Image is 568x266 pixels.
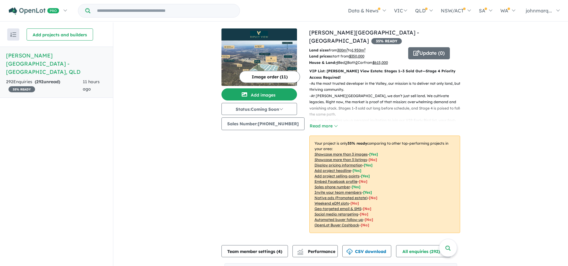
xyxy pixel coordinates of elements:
img: Ripley View Estate - Flinders View Logo [224,31,295,38]
span: johnmarq... [526,8,552,14]
u: Showcase more than 3 images [315,152,368,156]
span: [ Yes ] [352,185,360,189]
img: Ripley View Estate - Flinders View [221,41,297,86]
p: start from [309,53,404,59]
p: - We are extending you a personal invitation to join our VIP Early Bird list, your fast-track to ... [309,117,465,142]
h5: [PERSON_NAME][GEOGRAPHIC_DATA] - [GEOGRAPHIC_DATA] , QLD [6,51,107,76]
u: Geo-targeted email & SMS [315,206,361,211]
span: [No] [350,201,359,205]
button: Add images [221,88,297,100]
img: line-chart.svg [297,249,303,252]
span: [No] [360,212,368,216]
p: from [309,47,404,53]
u: 1,950 m [352,48,366,52]
span: [ Yes ] [361,174,370,178]
span: 11 hours ago [83,79,100,92]
button: Read more [309,123,338,130]
span: [ Yes ] [369,152,378,156]
span: [ Yes ] [353,168,361,173]
span: Performance [298,249,335,254]
u: 300 m [337,48,348,52]
u: 2 [356,60,358,65]
span: [No] [369,195,377,200]
span: 4 [278,249,281,254]
u: Invite your team members [315,190,362,195]
p: VIP List: [PERSON_NAME] View Estate: Stages 1–3 Sold Out—Stage 4 Priority Access Required! [309,68,460,80]
button: Update (0) [408,47,450,59]
u: Embed Facebook profile [315,179,357,184]
span: [No] [361,223,369,227]
u: OpenLot Buyer Cashback [315,223,359,227]
span: 35 % READY [371,38,402,44]
a: [PERSON_NAME][GEOGRAPHIC_DATA] - [GEOGRAPHIC_DATA] [309,29,419,44]
span: [ Yes ] [363,190,372,195]
div: 292 Enquir ies [6,78,83,93]
span: [ No ] [359,179,367,184]
p: Bed Bath Car from [309,60,404,66]
u: Automated buyer follow-up [315,217,363,222]
p: Your project is only comparing to other top-performing projects in your area: - - - - - - - - - -... [309,136,460,233]
button: Add projects and builders [27,28,93,41]
button: Status:Coming Soon [221,103,297,115]
span: [No] [363,206,371,211]
button: CSV download [342,245,391,257]
u: $ 350,000 [349,54,364,58]
u: 2 [345,60,347,65]
u: Sales phone number [315,185,350,189]
u: Weekend eDM slots [315,201,349,205]
u: Add project selling-points [315,174,360,178]
u: Add project headline [315,168,351,173]
u: 4 [336,60,338,65]
u: Native ads (Promoted estate) [315,195,367,200]
sup: 2 [347,48,348,51]
button: Image order (11) [239,71,300,83]
span: [ Yes ] [364,163,373,167]
img: Openlot PRO Logo White [9,7,59,15]
span: [No] [365,217,373,222]
u: Display pricing information [315,163,362,167]
b: Land prices [309,54,331,58]
img: sort.svg [10,32,16,37]
input: Try estate name, suburb, builder or developer [92,4,238,17]
span: [ No ] [369,157,377,162]
span: 35 % READY [8,86,35,92]
b: Land sizes [309,48,329,52]
p: - As the most trusted developer in the Valley, our mission is to deliver not only land, but a thr... [309,80,465,93]
img: download icon [347,249,353,255]
u: Showcase more than 3 listings [315,157,367,162]
button: All enquiries (292) [396,245,451,257]
b: House & Land: [309,60,336,65]
button: Performance [292,245,338,257]
p: - At [PERSON_NAME][GEOGRAPHIC_DATA], we don’t just sell land. We cultivate legacies. Right now, t... [309,93,465,118]
img: bar-chart.svg [297,251,303,255]
strong: ( unread) [35,79,60,84]
b: 35 % ready [347,141,367,146]
sup: 2 [364,48,366,51]
span: 292 [36,79,44,84]
button: Sales Number:[PHONE_NUMBER] [221,117,305,130]
button: Team member settings (4) [221,245,288,257]
u: Social media retargeting [315,212,358,216]
span: to [348,48,366,52]
a: Ripley View Estate - Flinders View LogoRipley View Estate - Flinders View [221,28,297,86]
u: $ 615,000 [373,60,388,65]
